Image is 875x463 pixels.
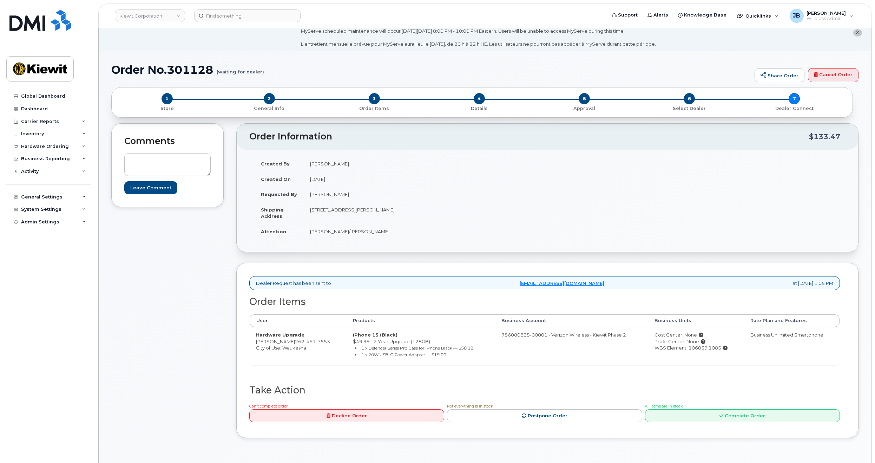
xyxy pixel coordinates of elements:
[643,8,673,22] a: Alerts
[653,12,668,19] span: Alerts
[474,93,485,104] span: 4
[124,136,211,146] h2: Comments
[219,105,319,112] p: General Info
[673,8,731,22] a: Knowledge Base
[844,432,870,458] iframe: Messenger Launcher
[347,314,495,327] th: Products
[361,352,446,357] small: 1 x 20W USB-C Power Adapter — $19.00
[495,327,648,365] td: 786080835-00001 - Verizon Wireless - Kiewit Phase 2
[654,338,737,345] div: Profit Center: None
[264,93,275,104] span: 2
[535,105,634,112] p: Approval
[579,93,590,104] span: 5
[250,327,347,365] td: [PERSON_NAME] City of Use: Waukesha
[249,409,444,422] a: Decline Order
[532,104,637,112] a: 5 Approval
[684,12,726,19] span: Knowledge Base
[217,64,264,74] small: (waiting for dealer)
[744,327,840,365] td: Business Unlimited Smartphone
[809,130,840,143] div: $133.47
[427,104,532,112] a: 4 Details
[304,171,542,187] td: [DATE]
[304,187,542,202] td: [PERSON_NAME]
[637,104,742,112] a: 6 Select Dealer
[607,8,643,22] a: Support
[261,207,284,219] strong: Shipping Address
[301,28,656,47] div: MyServe scheduled maintenance will occur [DATE][DATE] 8:00 PM - 10:00 PM Eastern. Users will be u...
[793,12,800,20] span: JB
[120,105,214,112] p: Store
[322,104,427,112] a: 3 Order Items
[261,161,290,167] strong: Created By
[304,156,542,171] td: [PERSON_NAME]
[249,276,840,291] div: Dealer Request has been sent to at [DATE] 1:05 PM
[654,345,737,351] div: WBS Element: 106059.1085
[785,9,858,23] div: Jonathan Barfield
[640,105,739,112] p: Select Dealer
[807,10,846,16] span: [PERSON_NAME]
[347,327,495,365] td: $49.99 - 2 Year Upgrade (128GB)
[369,93,380,104] span: 3
[618,12,638,19] span: Support
[654,332,737,338] div: Cost Center: None
[324,105,424,112] p: Order Items
[115,9,185,22] a: Kiewit Corporation
[249,296,840,307] h2: Order Items
[732,9,783,23] div: Quicklinks
[261,176,291,182] strong: Created On
[808,68,858,82] a: Cancel Order
[162,93,173,104] span: 1
[853,29,862,37] button: close notification
[111,64,751,76] h1: Order No.301128
[256,332,304,338] strong: Hardware Upgrade
[295,339,330,344] span: 262
[353,332,397,338] strong: iPhone 15 (Black)
[447,409,642,422] a: Postpone Order
[304,224,542,239] td: [PERSON_NAME]/[PERSON_NAME]
[304,339,316,344] span: 461
[645,409,840,422] a: Complete Order
[645,404,683,409] span: All Items are in stock
[217,104,322,112] a: 2 General Info
[250,314,347,327] th: User
[495,314,648,327] th: Business Account
[316,339,330,344] span: 7553
[249,132,809,142] h2: Order Information
[117,104,217,112] a: 1 Store
[261,229,286,234] strong: Attention
[361,345,473,351] small: 1 x Defender Series Pro Case for iPhone Black — $58.12
[520,280,604,287] a: [EMAIL_ADDRESS][DOMAIN_NAME]
[261,191,297,197] strong: Requested By
[429,105,529,112] p: Details
[648,314,744,327] th: Business Units
[447,404,493,409] span: Not everything is in stock
[744,314,840,327] th: Rate Plan and Features
[124,181,177,194] input: Leave Comment
[807,16,846,21] span: Wireless Admin
[194,9,301,22] input: Find something...
[249,385,840,396] h2: Take Action
[755,68,804,82] a: Share Order
[304,202,542,224] td: [STREET_ADDRESS][PERSON_NAME]
[684,93,695,104] span: 6
[745,13,771,19] span: Quicklinks
[249,404,288,409] span: Can't complete order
